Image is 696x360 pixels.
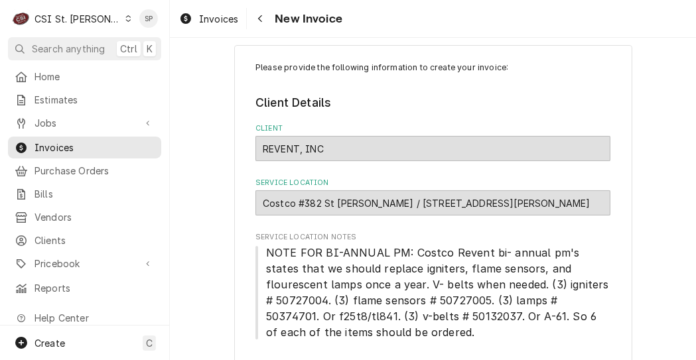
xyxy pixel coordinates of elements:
a: Vendors [8,206,161,228]
span: Invoices [199,12,238,26]
span: C [146,336,153,350]
span: Search anything [32,42,105,56]
a: Bills [8,183,161,205]
span: Jobs [35,116,135,130]
label: Service Location [255,178,610,188]
div: CSI St. [PERSON_NAME] [35,12,121,26]
span: Invoices [35,141,155,154]
a: Go to Pricebook [8,253,161,274]
a: Go to Jobs [8,112,161,134]
div: CSI St. Louis's Avatar [12,9,31,28]
button: Search anythingCtrlK [8,37,161,60]
a: Go to Help Center [8,307,161,329]
button: Navigate back [249,8,271,29]
span: Estimates [35,93,155,107]
div: REVENT, INC [255,136,610,161]
span: NOTE FOR BI-ANNUAL PM: Costco Revent bi- annual pm's states that we should replace igniters, flam... [266,246,612,339]
div: Service Location [255,178,610,215]
span: New Invoice [271,10,342,28]
a: Invoices [174,8,244,30]
div: Service Location Notes [255,232,610,340]
span: Reports [35,281,155,295]
span: Vendors [35,210,155,224]
span: K [147,42,153,56]
span: Bills [35,187,155,201]
a: Invoices [8,137,161,158]
a: Home [8,66,161,88]
div: Shelley Politte's Avatar [139,9,158,28]
span: Service Location Notes [255,245,610,340]
div: Costco #382 St Peters / 200 Costco Way, St Peters, MO 63376 [255,190,610,215]
label: Client [255,123,610,134]
div: C [12,9,31,28]
div: SP [139,9,158,28]
span: Clients [35,233,155,247]
span: Pricebook [35,257,135,270]
a: Reports [8,277,161,299]
span: Ctrl [120,42,137,56]
div: Client [255,123,610,161]
a: Estimates [8,89,161,111]
p: Please provide the following information to create your invoice: [255,62,610,74]
span: Help Center [35,311,153,325]
span: Purchase Orders [35,164,155,178]
a: Purchase Orders [8,160,161,182]
span: Create [35,337,65,349]
span: Home [35,70,155,84]
a: Clients [8,229,161,251]
span: Service Location Notes [255,232,610,243]
legend: Client Details [255,94,610,111]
